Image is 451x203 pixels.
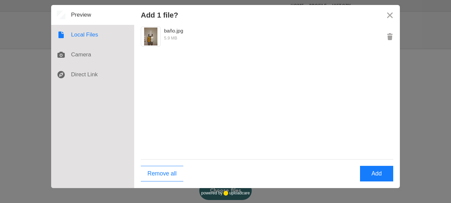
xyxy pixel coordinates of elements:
div: Add 1 file? [141,11,178,19]
button: Remove baño.jpg [380,27,400,46]
div: Direct Link [51,65,134,85]
div: baño.jpg [164,27,280,35]
button: Remove all [141,166,183,181]
div: powered by [201,188,250,198]
div: Preview [51,5,134,25]
button: Add [360,166,393,181]
div: Preview baño.jpg [141,27,380,46]
button: Close [380,5,400,25]
div: Local Files [51,25,134,45]
a: uploadcare [223,191,250,196]
img: baño.jpg [144,28,158,45]
div: 5.9 MB [141,35,373,41]
div: Camera [51,45,134,65]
